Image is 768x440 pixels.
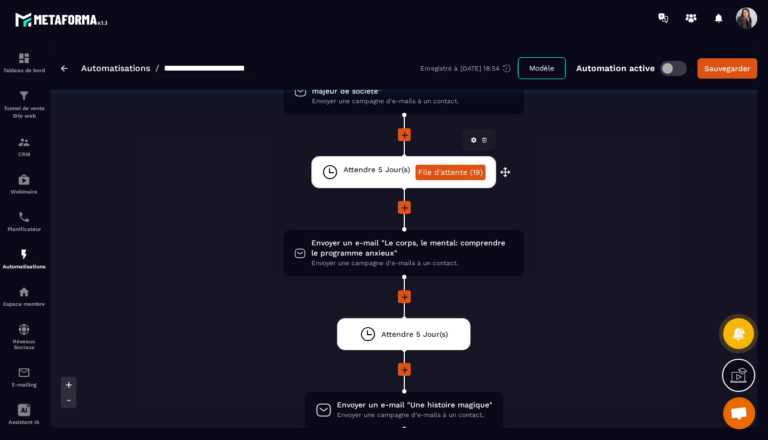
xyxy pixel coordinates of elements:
[18,89,30,102] img: formation
[3,419,45,425] p: Assistant IA
[18,285,30,298] img: automations
[460,65,499,72] p: [DATE] 18:54
[311,258,513,268] span: Envoyer une campagne d'e-mails à un contact.
[18,366,30,379] img: email
[3,301,45,307] p: Espace membre
[311,238,513,258] span: Envoyer un e-mail "Le corps, le mental: comprendre le programme anxieux"
[518,57,566,79] button: Modèle
[3,105,45,120] p: Tunnel de vente Site web
[81,63,150,73] a: Automatisations
[3,226,45,232] p: Planificateur
[3,277,45,315] a: automationsautomationsEspace membre
[420,64,518,73] div: Enregistré à
[416,165,485,180] a: File d'attente (19)
[155,63,159,73] span: /
[704,63,750,74] div: Sauvegarder
[18,52,30,65] img: formation
[3,315,45,358] a: social-networksocial-networkRéseaux Sociaux
[61,65,68,72] img: arrow
[3,151,45,157] p: CRM
[3,44,45,81] a: formationformationTableau de bord
[337,400,492,410] span: Envoyer un e-mail "Une histoire magique"
[3,358,45,396] a: emailemailE-mailing
[312,96,513,106] span: Envoyer une campagne d'e-mails à un contact.
[576,63,655,73] p: Automation active
[698,58,757,79] button: Sauvegarder
[3,165,45,203] a: automationsautomationsWebinaire
[337,410,492,420] span: Envoyer une campagne d'e-mails à un contact.
[18,211,30,223] img: scheduler
[3,67,45,73] p: Tableau de bord
[18,323,30,336] img: social-network
[3,382,45,388] p: E-mailing
[3,338,45,350] p: Réseaux Sociaux
[18,248,30,261] img: automations
[3,396,45,433] a: Assistant IA
[3,189,45,195] p: Webinaire
[3,128,45,165] a: formationformationCRM
[3,81,45,128] a: formationformationTunnel de vente Site web
[3,203,45,240] a: schedulerschedulerPlanificateur
[3,264,45,269] p: Automatisations
[15,10,111,29] img: logo
[3,240,45,277] a: automationsautomationsAutomatisations
[723,397,755,429] div: Ouvrir le chat
[381,329,448,339] span: Attendre 5 Jour(s)
[18,173,30,186] img: automations
[343,165,410,175] span: Attendre 5 Jour(s)
[18,136,30,149] img: formation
